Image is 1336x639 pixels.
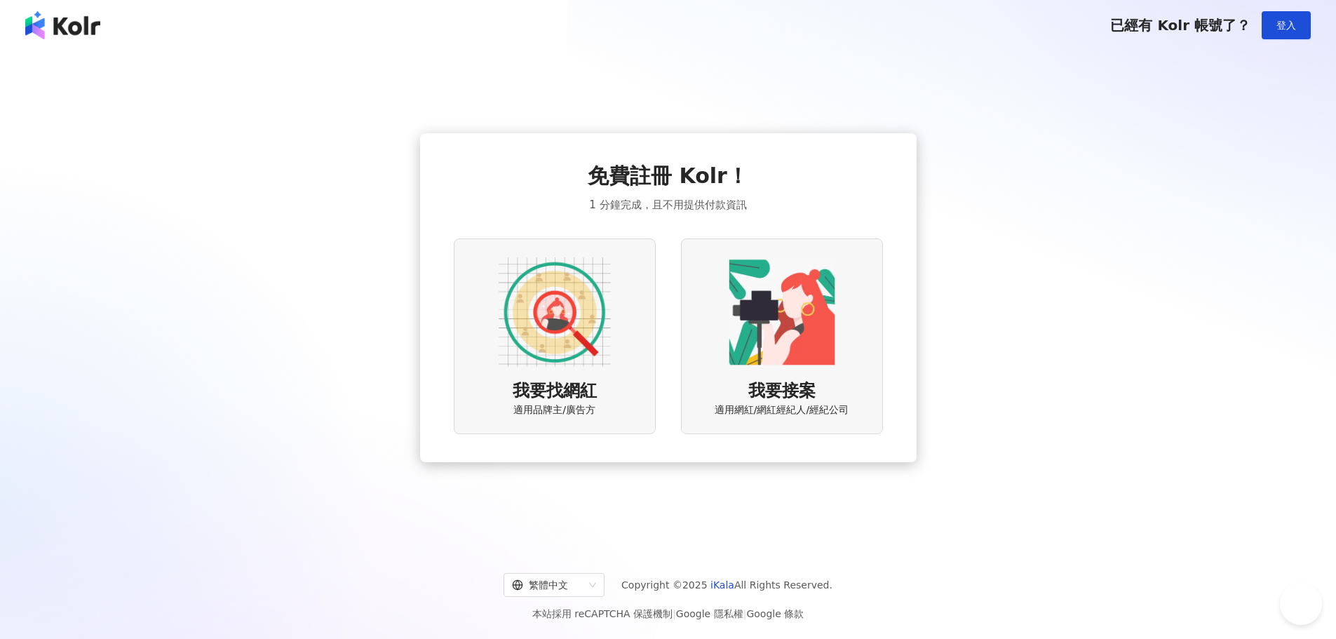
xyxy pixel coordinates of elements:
button: 登入 [1262,11,1311,39]
span: 我要接案 [748,379,816,403]
a: Google 條款 [746,608,804,619]
div: 繁體中文 [512,574,583,596]
img: KOL identity option [726,256,838,368]
span: 免費註冊 Kolr！ [588,161,748,191]
span: 登入 [1276,20,1296,31]
span: Copyright © 2025 All Rights Reserved. [621,577,832,593]
a: iKala [710,579,734,591]
iframe: Help Scout Beacon - Open [1280,583,1322,625]
span: 適用網紅/網紅經紀人/經紀公司 [715,403,849,417]
a: Google 隱私權 [676,608,743,619]
span: 本站採用 reCAPTCHA 保護機制 [532,605,804,622]
span: 已經有 Kolr 帳號了？ [1110,17,1250,34]
span: 適用品牌主/廣告方 [513,403,595,417]
span: | [743,608,747,619]
span: 我要找網紅 [513,379,597,403]
span: 1 分鐘完成，且不用提供付款資訊 [589,196,746,213]
img: logo [25,11,100,39]
span: | [673,608,676,619]
img: AD identity option [499,256,611,368]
